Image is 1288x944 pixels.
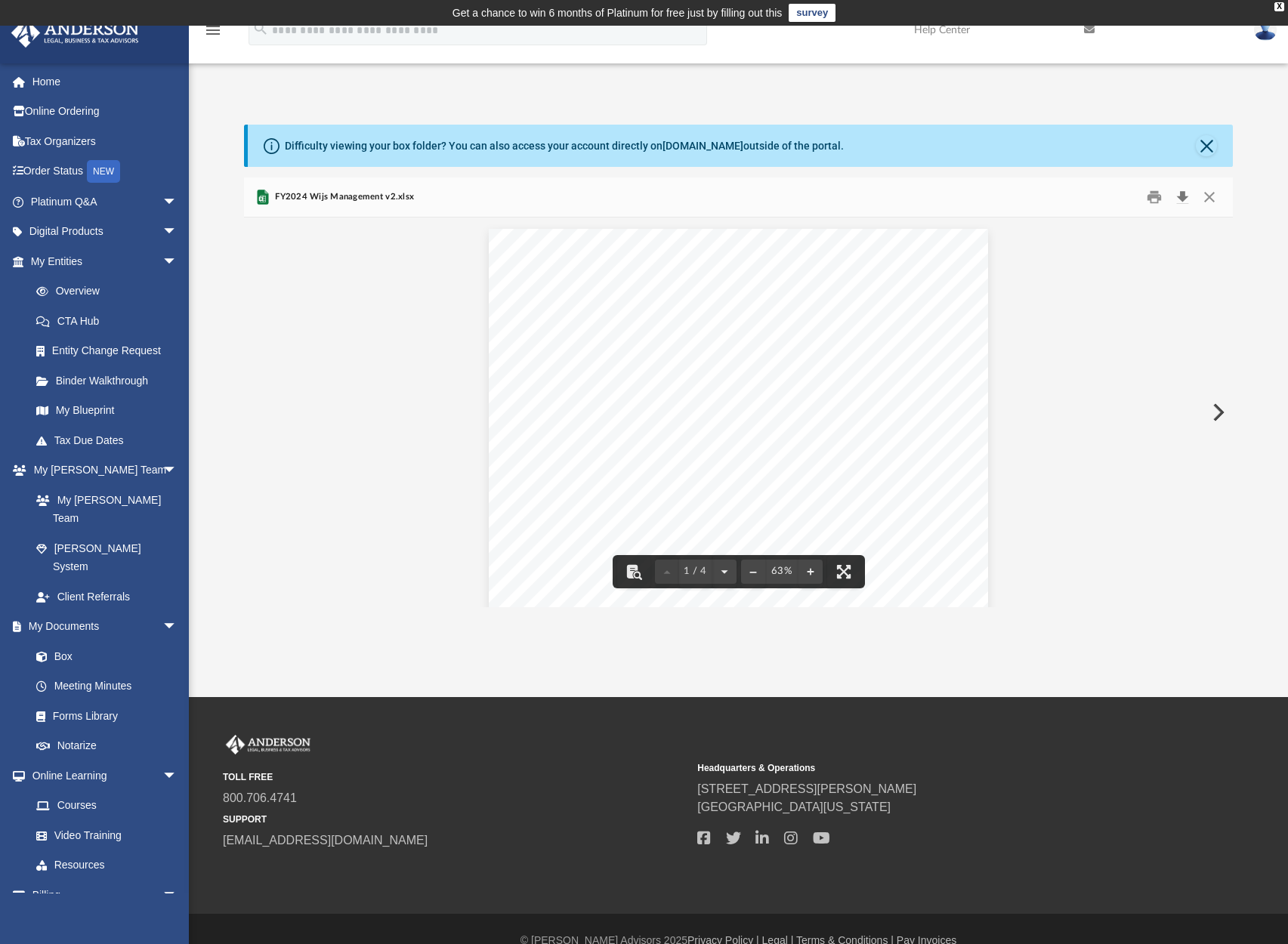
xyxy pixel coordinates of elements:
[285,138,844,154] div: Difficulty viewing your box folder? You can also access your account directly on outside of the p...
[162,612,193,643] span: arrow_drop_down
[11,187,200,217] a: Platinum Q&Aarrow_drop_down
[204,21,222,39] i: menu
[697,761,1161,775] small: Headquarters & Operations
[7,18,144,48] img: Anderson Advisors Platinum Portal
[244,217,1234,607] div: Document Viewer
[11,880,200,910] a: Billingarrow_drop_down
[21,671,193,702] a: Meeting Minutes
[162,455,193,486] span: arrow_drop_down
[21,485,185,533] a: My [PERSON_NAME] Team
[272,190,414,204] span: FY2024 Wijs Management v2.xlsx
[827,555,860,588] button: Enter fullscreen
[11,760,193,791] a: Online Learningarrow_drop_down
[697,801,891,813] a: [GEOGRAPHIC_DATA][US_STATE]
[1254,19,1277,41] img: User Pic
[21,850,193,881] a: Resources
[21,366,200,396] a: Binder Walkthrough
[162,880,193,911] span: arrow_drop_down
[162,217,193,248] span: arrow_drop_down
[11,66,200,97] a: Home
[252,20,269,37] i: search
[244,177,1234,607] div: Preview
[712,555,737,588] button: Next page
[162,187,193,217] span: arrow_drop_down
[21,641,185,671] a: Box
[11,612,193,642] a: My Documentsarrow_drop_down
[798,555,823,588] button: Zoom in
[697,782,916,795] a: [STREET_ADDRESS][PERSON_NAME]
[87,160,120,183] div: NEW
[21,276,200,307] a: Overview
[11,156,200,187] a: Order StatusNEW
[679,566,712,576] span: 1 / 4
[708,251,768,255] span: QuickBooks Desktop Export Tips
[21,791,193,821] a: Courses
[21,731,193,761] a: Notarize
[21,582,193,612] a: Client Referrals
[21,820,185,850] a: Video Training
[21,425,200,455] a: Tax Due Dates
[663,140,743,152] a: [DOMAIN_NAME]
[679,555,712,588] button: 1 / 4
[21,336,200,366] a: Entity Change Request
[223,770,687,784] small: TOLL FREE
[1169,186,1196,209] button: Download
[452,4,783,22] div: Get a chance to win 6 months of Platinum for free just by filling out this
[11,126,200,156] a: Tax Organizers
[244,217,1234,607] div: File preview
[1196,186,1223,209] button: Close
[617,555,650,588] button: Toggle findbar
[21,701,185,731] a: Forms Library
[21,533,193,582] a: [PERSON_NAME] System
[1196,135,1217,156] button: Close
[489,217,988,626] div: Page 1
[741,555,765,588] button: Zoom out
[789,4,836,22] a: survey
[162,246,193,277] span: arrow_drop_down
[223,735,314,754] img: Anderson Advisors Platinum Portal
[204,29,222,39] a: menu
[11,217,200,247] a: Digital Productsarrow_drop_down
[21,306,200,336] a: CTA Hub
[223,834,428,847] a: [EMAIL_ADDRESS][DOMAIN_NAME]
[765,566,798,576] div: Current zoom level
[1274,2,1284,11] div: close
[162,760,193,791] span: arrow_drop_down
[1200,391,1234,433] button: Next File
[11,455,193,486] a: My [PERSON_NAME] Teamarrow_drop_down
[21,396,193,426] a: My Blueprint
[1139,186,1169,209] button: Print
[223,791,297,804] a: 800.706.4741
[11,97,200,127] a: Online Ordering
[223,813,687,826] small: SUPPORT
[11,246,200,276] a: My Entitiesarrow_drop_down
